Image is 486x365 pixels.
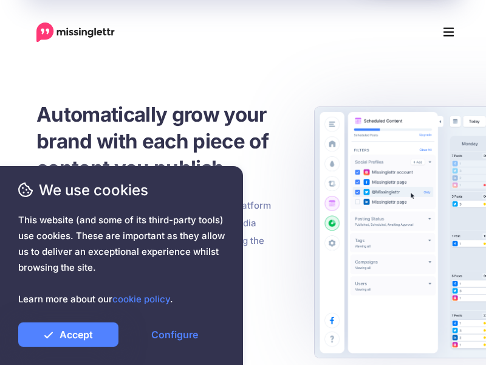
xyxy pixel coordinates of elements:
button: Menu [436,20,462,44]
span: This website (and some of its third-party tools) use cookies. These are important as they allow u... [18,212,225,307]
a: Home [36,22,115,42]
h1: Automatically grow your brand with each piece of content you publish [36,101,322,181]
span: We use cookies [18,179,225,201]
a: cookie policy [112,293,170,305]
a: Accept [18,322,118,347]
a: Configure [125,322,225,347]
